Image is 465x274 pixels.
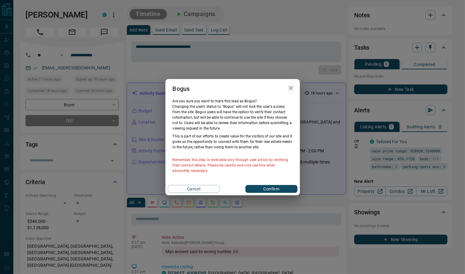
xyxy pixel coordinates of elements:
[245,185,297,193] button: Confirm
[173,104,293,131] p: Changing the user’s status to "Bogus" will not lock the user's access from the site. Bogus users ...
[168,185,220,193] button: Cancel
[173,157,293,173] p: Remember, this step is reversible only through user action by verifying their contact details. Pl...
[173,98,293,104] p: Are you sure you want to mark this lead as Bogus ?
[173,134,293,150] p: This is part of our efforts to create value for the visitors of our site and it gives us the oppo...
[165,79,197,98] h2: Bogus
